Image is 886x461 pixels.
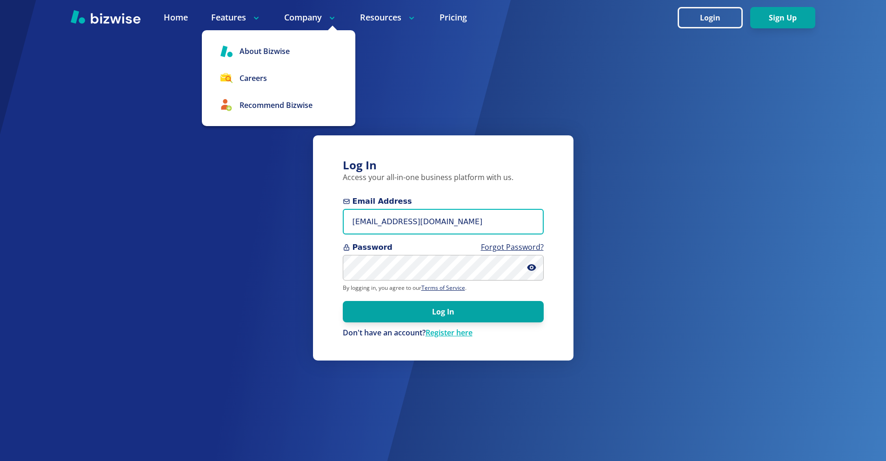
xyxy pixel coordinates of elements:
a: Terms of Service [421,284,465,292]
p: Company [284,12,337,23]
a: Register here [426,327,473,338]
a: Login [678,13,750,22]
p: Features [211,12,261,23]
p: Resources [360,12,416,23]
a: Sign Up [750,13,815,22]
input: you@example.com [343,209,544,234]
p: By logging in, you agree to our . [343,284,544,292]
button: Login [678,7,743,28]
p: Don't have an account? [343,328,544,338]
img: Bizwise Logo [71,10,140,24]
p: Access your all-in-one business platform with us. [343,173,544,183]
a: Home [164,12,188,23]
span: Email Address [343,196,544,207]
button: Sign Up [750,7,815,28]
a: Recommend Bizwise [202,92,355,119]
a: Careers [202,65,355,92]
a: About Bizwise [202,38,355,65]
h3: Log In [343,158,544,173]
a: Forgot Password? [481,242,544,252]
div: Don't have an account?Register here [343,328,544,338]
button: Log In [343,301,544,322]
span: Password [343,242,544,253]
a: Pricing [440,12,467,23]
